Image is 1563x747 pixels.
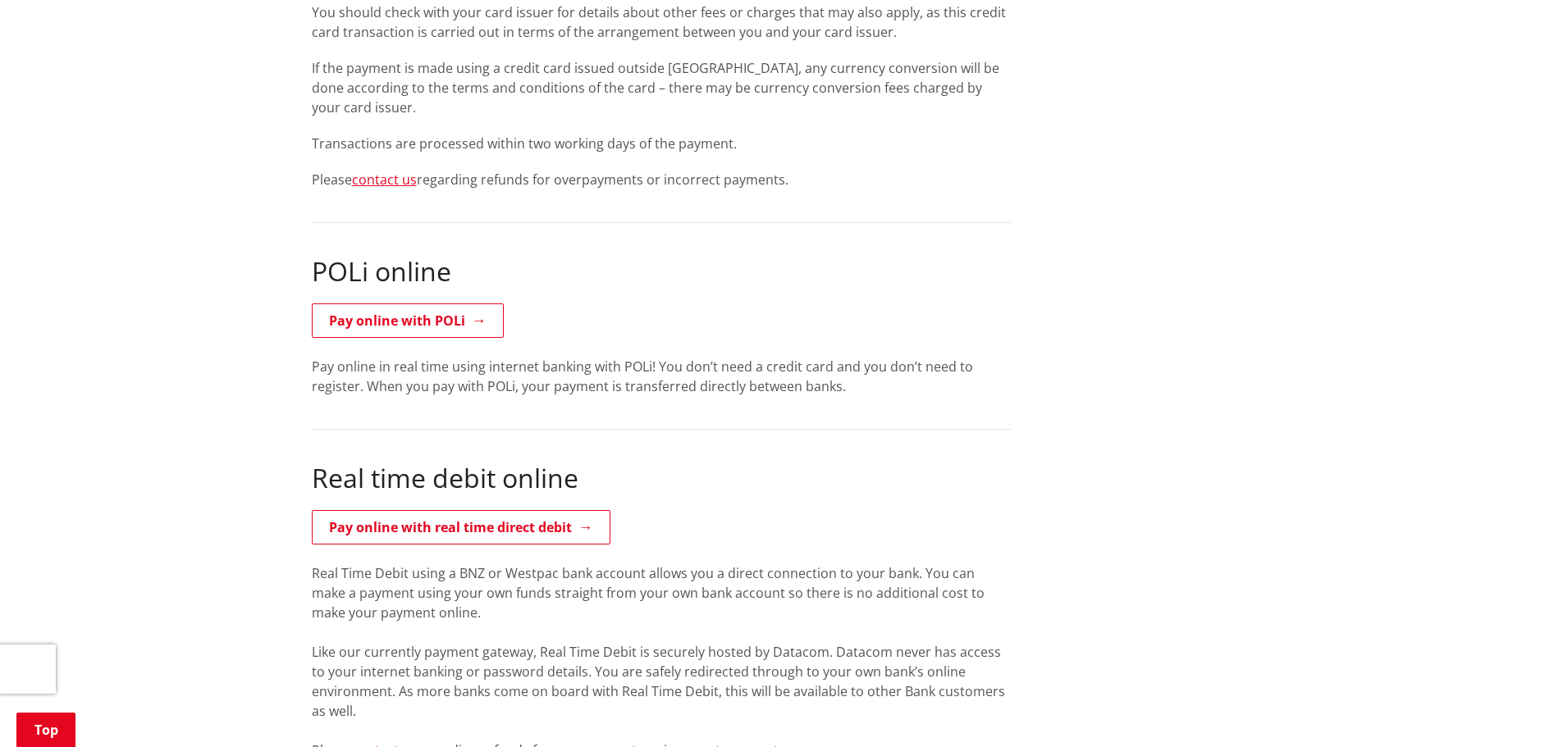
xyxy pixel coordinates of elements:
p: If the payment is made using a credit card issued outside [GEOGRAPHIC_DATA], any currency convers... [312,58,1011,117]
a: Top [16,713,75,747]
iframe: Messenger Launcher [1488,678,1547,737]
p: Real Time Debit using a BNZ or Westpac bank account allows you a direct connection to your bank. ... [312,563,1011,622]
p: Pay online in real time using internet banking with POLi! You don’t need a credit card and you do... [312,357,1011,396]
a: Pay online with POLi [312,303,504,338]
p: You should check with your card issuer for details about other fees or charges that may also appl... [312,2,1011,42]
p: Transactions are processed within two working days of the payment. [312,134,1011,153]
a: contact us [352,171,417,189]
a: Pay online with real time direct debit [312,510,610,544]
p: Like our currently payment gateway, Real Time Debit is securely hosted by Datacom. Datacom never ... [312,642,1011,721]
h2: POLi online [312,256,1011,287]
p: Please regarding refunds for overpayments or incorrect payments. [312,170,1011,189]
h2: Real time debit online [312,462,1011,494]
